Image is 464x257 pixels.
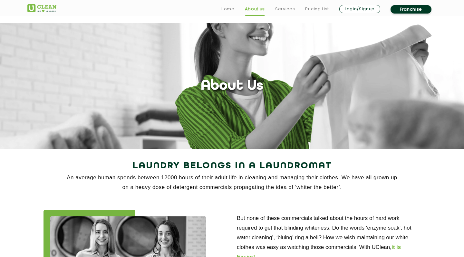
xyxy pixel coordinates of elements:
img: UClean Laundry and Dry Cleaning [27,4,56,12]
h1: About Us [201,78,263,94]
a: Services [275,5,295,13]
a: About us [245,5,265,13]
a: Franchise [391,5,431,14]
p: An average human spends between 12000 hours of their adult life in cleaning and managing their cl... [27,173,437,192]
a: Login/Signup [339,5,380,13]
a: Pricing List [305,5,329,13]
a: Home [221,5,235,13]
h2: Laundry Belongs in a Laundromat [27,158,437,174]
